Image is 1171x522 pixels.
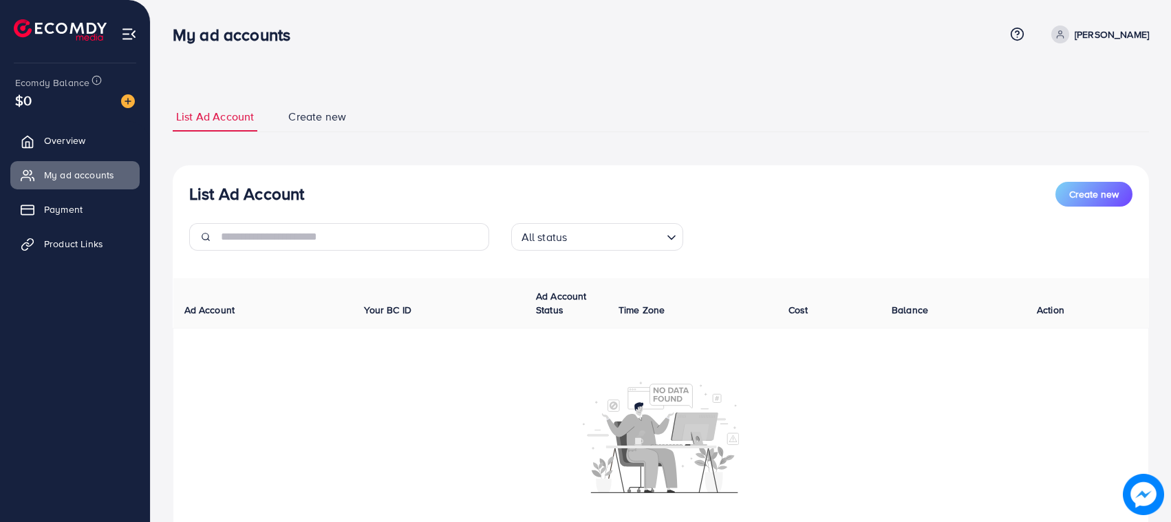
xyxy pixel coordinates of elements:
span: Ad Account [184,303,235,317]
img: No account [583,380,740,493]
div: Search for option [511,223,683,251]
span: Action [1037,303,1064,317]
img: image [1125,476,1162,513]
span: Time Zone [619,303,665,317]
span: List Ad Account [176,109,254,125]
span: Cost [788,303,808,317]
span: Create new [1069,187,1119,201]
span: $0 [15,90,32,110]
img: image [121,94,135,108]
button: Create new [1055,182,1132,207]
span: Your BC ID [364,303,411,317]
span: Ecomdy Balance [15,76,89,90]
span: Product Links [44,237,103,251]
img: menu [121,26,137,42]
span: My ad accounts [44,168,114,182]
span: All status [519,227,570,247]
span: Overview [44,134,85,147]
span: Create new [288,109,346,125]
span: Balance [892,303,928,317]
a: Overview [10,127,140,154]
h3: My ad accounts [173,25,301,45]
a: [PERSON_NAME] [1046,25,1149,43]
a: Payment [10,196,140,223]
input: Search for option [571,225,660,247]
p: [PERSON_NAME] [1075,26,1149,43]
span: Ad Account Status [536,289,587,317]
h3: List Ad Account [189,184,304,204]
img: logo [14,19,107,41]
a: My ad accounts [10,161,140,189]
a: Product Links [10,230,140,258]
span: Payment [44,202,83,216]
